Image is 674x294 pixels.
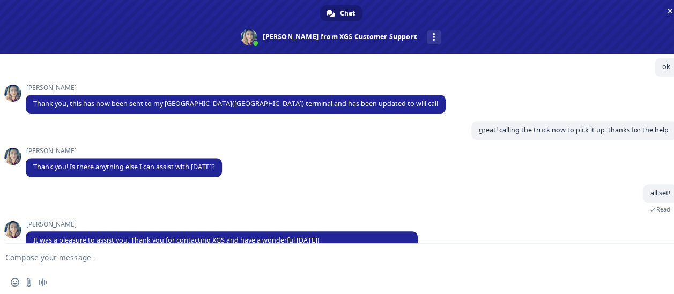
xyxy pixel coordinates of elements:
[33,236,410,254] span: It was a pleasure to assist you. Thank you for contacting XGS and have a wonderful [DATE]! Please...
[33,162,214,171] span: Thank you! Is there anything else I can assist with [DATE]?
[11,278,19,287] span: Insert an emoji
[25,278,33,287] span: Send a file
[26,84,446,92] span: [PERSON_NAME]
[5,253,642,262] textarea: Compose your message...
[427,30,441,44] div: More channels
[650,189,670,198] span: all set!
[340,5,355,21] span: Chat
[26,221,418,228] span: [PERSON_NAME]
[33,99,438,108] span: Thank you, this has now been sent to my [GEOGRAPHIC_DATA]([GEOGRAPHIC_DATA]) terminal and has bee...
[26,147,222,155] span: [PERSON_NAME]
[320,5,362,21] div: Chat
[39,278,47,287] span: Audio message
[479,125,670,134] span: great! calling the truck now to pick it up. thanks for the help.
[662,62,670,71] span: ok
[656,206,670,213] span: Read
